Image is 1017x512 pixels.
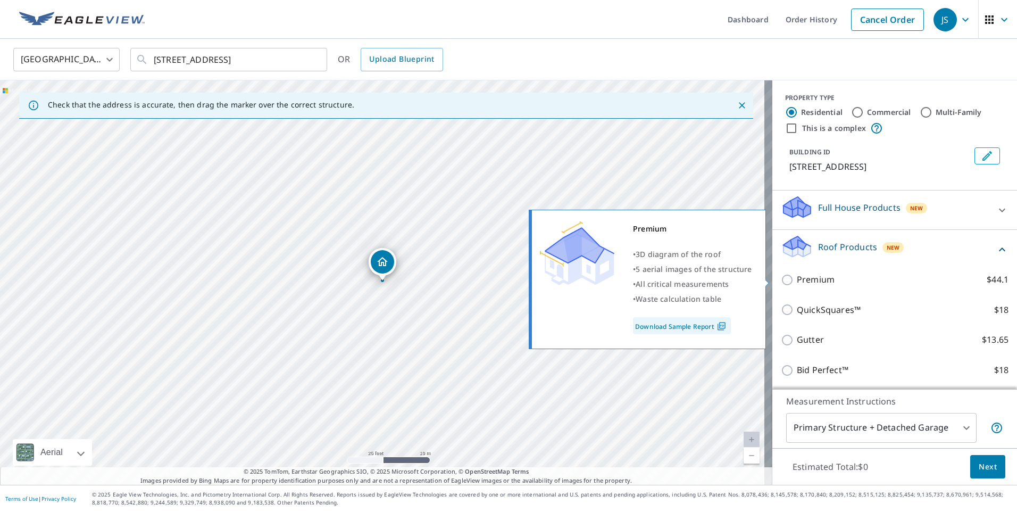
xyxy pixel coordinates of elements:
[633,247,752,262] div: •
[789,160,970,173] p: [STREET_ADDRESS]
[786,395,1003,408] p: Measurement Instructions
[994,303,1008,317] p: $18
[636,264,752,274] span: 5 aerial images of the structure
[714,321,729,331] img: Pdf Icon
[936,107,982,118] label: Multi-Family
[781,195,1008,225] div: Full House ProductsNew
[154,45,305,75] input: Search by address or latitude-longitude
[636,249,721,259] span: 3D diagram of the roof
[797,333,824,346] p: Gutter
[465,467,510,475] a: OpenStreetMap
[369,53,434,66] span: Upload Blueprint
[974,147,1000,164] button: Edit building 1
[361,48,443,71] a: Upload Blueprint
[910,204,923,212] span: New
[633,221,752,236] div: Premium
[797,273,835,286] p: Premium
[789,147,830,156] p: BUILDING ID
[801,107,843,118] label: Residential
[982,333,1008,346] p: $13.65
[785,93,1004,103] div: PROPERTY TYPE
[990,422,1003,434] span: Your report will include the primary structure and a detached garage if one exists.
[979,460,997,474] span: Next
[636,294,721,304] span: Waste calculation table
[784,455,877,478] p: Estimated Total: $0
[540,221,614,285] img: Premium
[744,448,760,464] a: Current Level 20, Zoom Out
[818,241,877,253] p: Roof Products
[338,48,443,71] div: OR
[13,439,92,466] div: Aerial
[13,45,120,75] div: [GEOGRAPHIC_DATA]
[5,495,38,502] a: Terms of Use
[994,364,1008,377] p: $18
[512,467,529,475] a: Terms
[887,243,900,252] span: New
[244,467,529,476] span: © 2025 TomTom, Earthstar Geographics SIO, © 2025 Microsoft Corporation, ©
[970,455,1005,479] button: Next
[797,303,861,317] p: QuickSquares™
[636,279,729,289] span: All critical measurements
[802,123,866,134] label: This is a complex
[369,248,396,281] div: Dropped pin, building 1, Residential property, 7818 Devonshire Way Boulder, CO 80301
[633,262,752,277] div: •
[851,9,924,31] a: Cancel Order
[19,12,145,28] img: EV Logo
[797,364,848,377] p: Bid Perfect™
[933,8,957,31] div: JS
[735,98,749,112] button: Close
[5,496,76,502] p: |
[786,413,977,443] div: Primary Structure + Detached Garage
[867,107,911,118] label: Commercial
[633,277,752,292] div: •
[633,292,752,307] div: •
[633,317,731,334] a: Download Sample Report
[744,432,760,448] a: Current Level 20, Zoom In Disabled
[48,100,354,110] p: Check that the address is accurate, then drag the marker over the correct structure.
[92,491,1012,507] p: © 2025 Eagle View Technologies, Inc. and Pictometry International Corp. All Rights Reserved. Repo...
[37,439,66,466] div: Aerial
[987,273,1008,286] p: $44.1
[781,234,1008,265] div: Roof ProductsNew
[818,201,901,214] p: Full House Products
[41,495,76,502] a: Privacy Policy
